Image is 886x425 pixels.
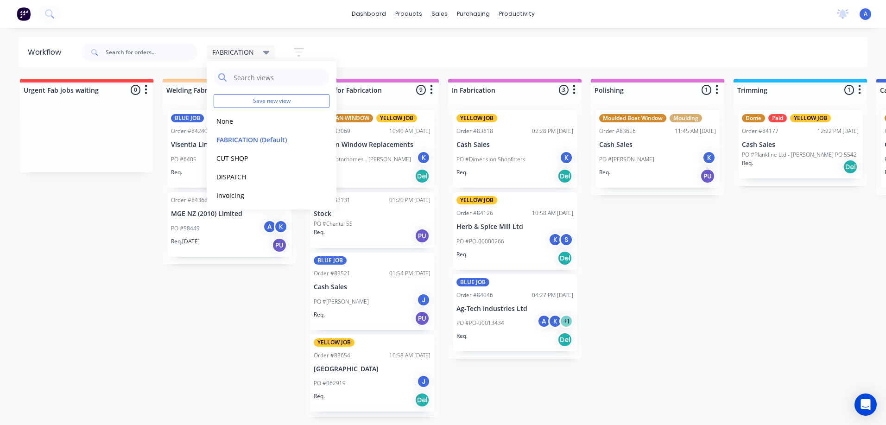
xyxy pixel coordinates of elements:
div: Order #83521 [314,269,350,278]
div: products [391,7,427,21]
div: YELLOW JOB [456,114,497,122]
div: YELLOW JOB [314,338,354,347]
div: Del [415,169,430,184]
p: PO #PO-00013434 [456,319,504,327]
div: A [537,314,551,328]
p: Cash Sales [314,283,430,291]
button: FABRICATION (Default) [214,134,312,145]
div: DomePaidYELLOW JOBOrder #8417712:22 PM [DATE]Cash SalesPO #Plankline Ltd - [PERSON_NAME] PO 5542R... [738,110,862,178]
div: CARAVAN WINDOWYELLOW JOBOrder #8306910:40 AM [DATE]Caravan Window ReplacementsPO #Tjmotorhomes - ... [310,110,434,188]
p: MGE NZ (2010) Limited [171,210,288,218]
div: Order #83818 [456,127,493,135]
div: 10:58 AM [DATE] [389,351,430,360]
div: sales [427,7,452,21]
p: Req. [314,228,325,236]
p: PO #Tjmotorhomes - [PERSON_NAME] [314,155,411,164]
div: Del [415,393,430,407]
div: 02:28 PM [DATE] [532,127,573,135]
p: PO #58449 [171,224,200,233]
p: PO #062919 [314,379,346,387]
p: Ag-Tech Industries Ltd [456,305,573,313]
div: Order #83656 [599,127,636,135]
div: + 1 [559,314,573,328]
div: S [559,233,573,247]
button: MOULDING [214,209,312,219]
div: K [548,233,562,247]
div: Moulding [670,114,702,122]
div: Dome [742,114,765,122]
p: Req. [456,250,468,259]
p: PO #[PERSON_NAME] [599,155,654,164]
p: Req. [DATE] [171,237,200,246]
button: None [214,116,312,127]
div: 04:27 PM [DATE] [532,291,573,299]
div: J [417,293,430,307]
div: Moulded Boat WindowMouldingOrder #8365611:45 AM [DATE]Cash SalesPO #[PERSON_NAME]KReq.PU [595,110,720,188]
div: PU [415,311,430,326]
p: Req. [599,168,610,177]
div: Order #84240 [171,127,208,135]
div: YELLOW JOB [376,114,417,122]
p: Visentia Limited [171,141,288,149]
div: Open Intercom Messenger [854,393,877,416]
div: Order #83654 [314,351,350,360]
button: CUT SHOP [214,153,312,164]
div: Order #84177 [742,127,778,135]
p: Caravan Window Replacements [314,141,430,149]
div: Del [557,251,572,266]
div: K [417,151,430,165]
p: Herb & Spice Mill Ltd [456,223,573,231]
div: Order #84368 [171,196,208,204]
div: Workflow [28,47,66,58]
div: Paid [768,114,787,122]
div: YELLOW JOB [790,114,831,122]
div: K [548,314,562,328]
p: PO #[PERSON_NAME] [314,298,369,306]
div: J [417,374,430,388]
a: dashboard [347,7,391,21]
input: Search for orders... [106,43,197,62]
p: Req. [456,332,468,340]
p: PO #Chantal 5S [314,220,353,228]
div: YELLOW JOBOrder #8381802:28 PM [DATE]Cash SalesPO #Dimension ShopfittersKReq.Del [453,110,577,188]
div: Order #84126 [456,209,493,217]
div: K [702,151,716,165]
img: Factory [17,7,31,21]
div: K [274,220,288,234]
div: purchasing [452,7,494,21]
p: [GEOGRAPHIC_DATA] [314,365,430,373]
p: PO #6405 [171,155,196,164]
p: Cash Sales [599,141,716,149]
div: K [559,151,573,165]
div: 10:58 AM [DATE] [532,209,573,217]
div: Order #8313101:20 PM [DATE]StockPO #Chantal 5SReq.PU [310,192,434,248]
div: 10:40 AM [DATE] [389,127,430,135]
p: PO #PO-00000266 [456,237,504,246]
div: BLUE JOBOrder #8352101:54 PM [DATE]Cash SalesPO #[PERSON_NAME]JReq.PU [310,253,434,330]
div: 12:22 PM [DATE] [817,127,859,135]
p: Req. [742,159,753,167]
div: Del [557,169,572,184]
span: A [864,10,867,18]
div: Del [557,332,572,347]
div: BLUE JOBOrder #8424004:11 PM [DATE]Visentia LimitedPO #6405KReq.Del [167,110,291,188]
div: BLUE JOB [314,256,347,265]
div: PU [415,228,430,243]
div: YELLOW JOBOrder #8365410:58 AM [DATE][GEOGRAPHIC_DATA]PO #062919JReq.Del [310,335,434,412]
p: Req. [456,168,468,177]
div: BLUE JOB [171,114,204,122]
div: BLUE JOB [456,278,489,286]
div: Order #84046 [456,291,493,299]
div: YELLOW JOBOrder #8412610:58 AM [DATE]Herb & Spice Mill LtdPO #PO-00000266KSReq.Del [453,192,577,270]
p: Req. [171,168,182,177]
div: BLUE JOBOrder #8404604:27 PM [DATE]Ag-Tech Industries LtdPO #PO-00013434AK+1Req.Del [453,274,577,352]
p: Req. [314,311,325,319]
div: Moulded Boat Window [599,114,666,122]
div: YELLOW JOB [456,196,497,204]
button: DISPATCH [214,171,312,182]
p: Cash Sales [742,141,859,149]
span: FABRICATION [212,47,254,57]
p: Cash Sales [456,141,573,149]
input: Search views [233,68,325,87]
p: Req. [314,392,325,400]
